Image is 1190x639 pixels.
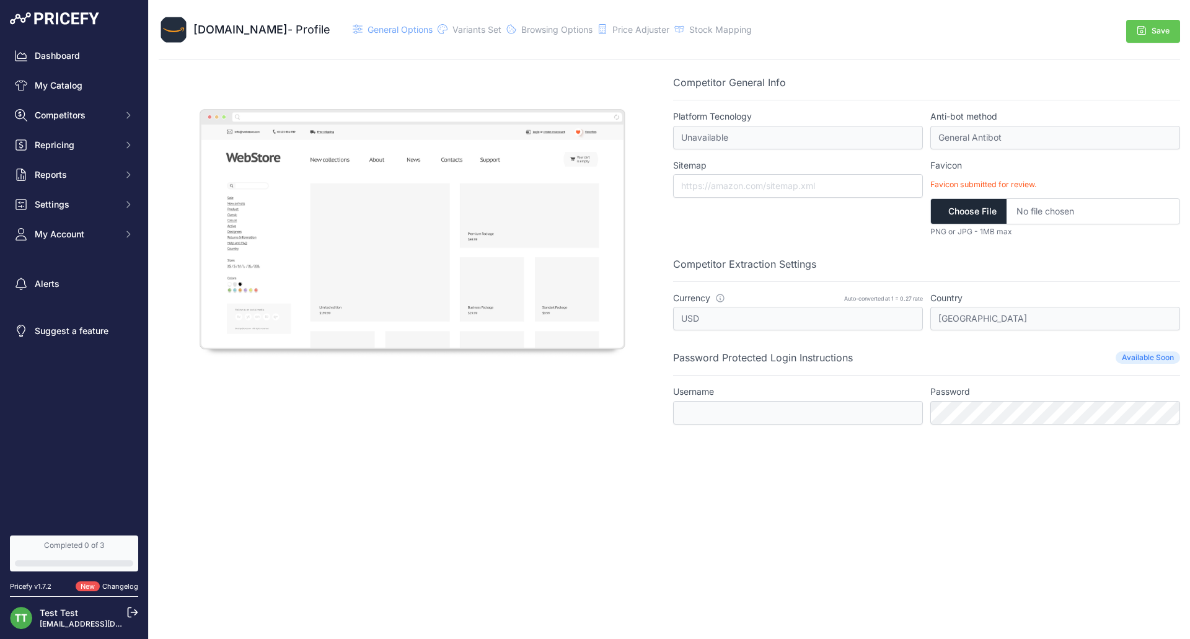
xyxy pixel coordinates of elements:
p: Competitor Extraction Settings [673,257,1180,271]
input: https://amazon.com/sitemap.xml [673,174,923,198]
button: Repricing [10,134,138,156]
p: Password Protected Login Instructions [673,350,853,365]
p: Competitor General Info [673,75,1180,90]
button: My Account [10,223,138,245]
span: Competitors [35,109,116,121]
nav: Sidebar [10,45,138,521]
a: Dashboard [10,45,138,67]
span: General Options [368,24,433,35]
button: Settings [10,193,138,216]
a: My Catalog [10,74,138,97]
label: Country [930,292,1180,304]
a: Alerts [10,273,138,295]
span: [DOMAIN_NAME] [193,23,288,36]
label: Password [930,386,1180,398]
span: Stock Mapping [689,24,752,35]
button: Competitors [10,104,138,126]
a: Suggest a feature [10,320,138,342]
span: New [76,581,100,592]
span: Browsing Options [521,24,593,35]
img: amazon.com.png [159,15,188,45]
p: Favicon submitted for review. [930,179,1180,191]
img: Screenshot amazon.com [159,75,666,385]
button: Save [1126,20,1180,43]
div: Completed 0 of 3 [15,540,133,550]
a: [EMAIL_ADDRESS][DOMAIN_NAME] [40,619,169,628]
label: Favicon [930,159,1180,172]
label: Platform Tecnology [673,110,923,123]
span: Settings [35,198,116,211]
label: Username [673,386,923,398]
label: Sitemap [673,159,923,172]
p: PNG or JPG - 1MB max [930,227,1180,237]
div: - Profile [193,21,330,38]
label: Currency [673,292,725,304]
div: Auto-converted at 1 = 0.27 rate [844,294,923,302]
label: Anti-bot method [930,110,1180,123]
a: Test Test [40,607,78,618]
span: Reports [35,169,116,181]
span: Available Soon [1116,351,1180,364]
a: Completed 0 of 3 [10,535,138,571]
span: Price Adjuster [612,24,669,35]
span: Repricing [35,139,116,151]
div: Pricefy v1.7.2 [10,581,51,592]
a: Changelog [102,582,138,591]
span: My Account [35,228,116,240]
img: Pricefy Logo [10,12,99,25]
button: Reports [10,164,138,186]
span: Variants Set [452,24,501,35]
